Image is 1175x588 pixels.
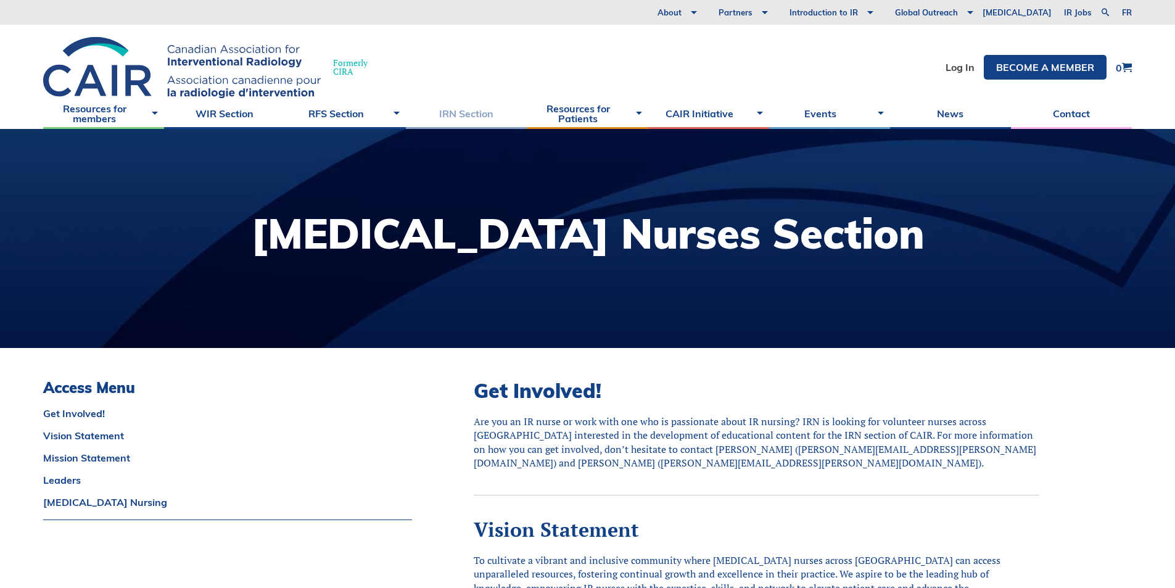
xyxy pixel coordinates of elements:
a: Events [769,98,890,129]
a: fr [1122,9,1132,17]
img: CIRA [43,37,321,98]
a: CAIR Initiative [648,98,769,129]
a: 0 [1116,62,1132,73]
span: Formerly CIRA [333,59,368,76]
a: Become a member [984,55,1107,80]
a: Resources for members [43,98,164,129]
strong: Vision Statement [474,516,639,542]
a: Leaders [43,475,412,485]
div: Are you an IR nurse or work with one who is passionate about IR nursing? IRN is looking for volun... [474,415,1039,470]
a: WIR Section [164,98,285,129]
h2: Get Involved! [474,379,1039,402]
h1: [MEDICAL_DATA] Nurses Section [251,213,925,254]
a: Vision Statement [43,431,412,441]
a: FormerlyCIRA [43,37,380,98]
a: RFS Section [285,98,406,129]
a: Get Involved! [43,408,412,418]
a: Contact [1011,98,1132,129]
a: Mission Statement [43,453,412,463]
a: Resources for Patients [527,98,648,129]
a: IRN Section [406,98,527,129]
h3: Access Menu [43,379,412,397]
a: [MEDICAL_DATA] Nursing [43,497,412,507]
a: News [890,98,1011,129]
a: Log In [946,62,975,72]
